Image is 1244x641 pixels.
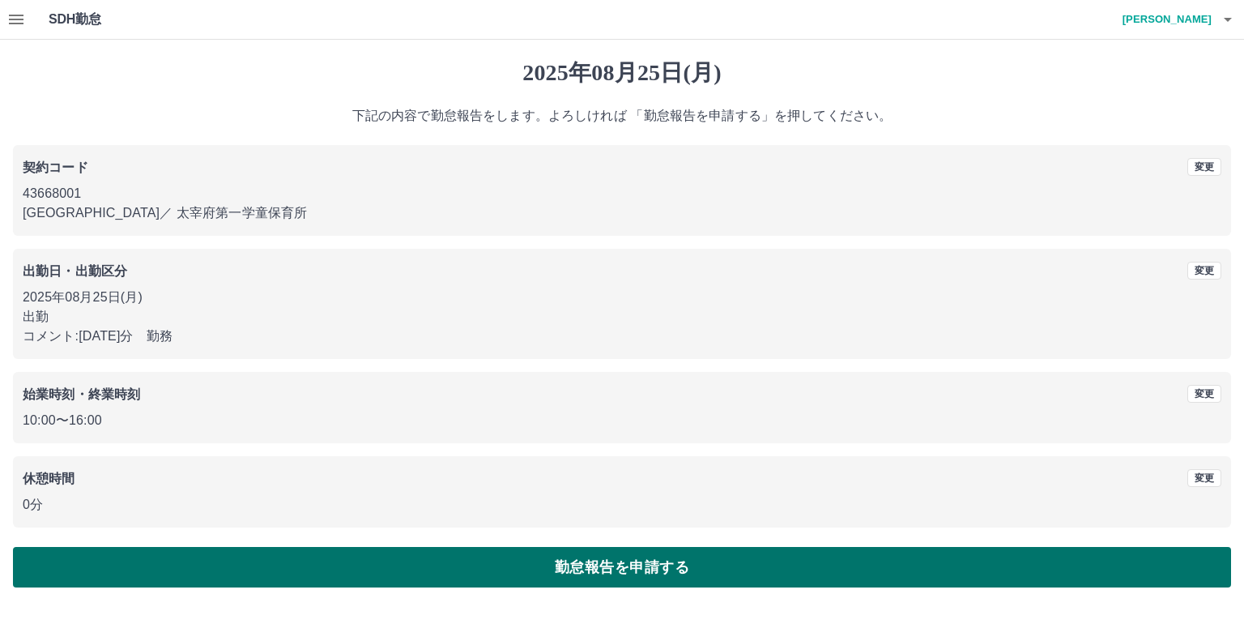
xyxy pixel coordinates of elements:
button: 変更 [1187,262,1221,280]
button: 変更 [1187,158,1221,176]
b: 契約コード [23,160,88,174]
p: [GEOGRAPHIC_DATA] ／ 太宰府第一学童保育所 [23,203,1221,223]
p: コメント: [DATE]分 勤務 [23,327,1221,346]
b: 始業時刻・終業時刻 [23,387,140,401]
p: 10:00 〜 16:00 [23,411,1221,430]
p: 出勤 [23,307,1221,327]
button: 変更 [1187,385,1221,403]
button: 勤怠報告を申請する [13,547,1231,588]
p: 下記の内容で勤怠報告をします。よろしければ 「勤怠報告を申請する」を押してください。 [13,106,1231,126]
p: 0分 [23,495,1221,515]
b: 休憩時間 [23,472,75,485]
button: 変更 [1187,469,1221,487]
h1: 2025年08月25日(月) [13,59,1231,87]
p: 2025年08月25日(月) [23,288,1221,307]
b: 出勤日・出勤区分 [23,264,127,278]
p: 43668001 [23,184,1221,203]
